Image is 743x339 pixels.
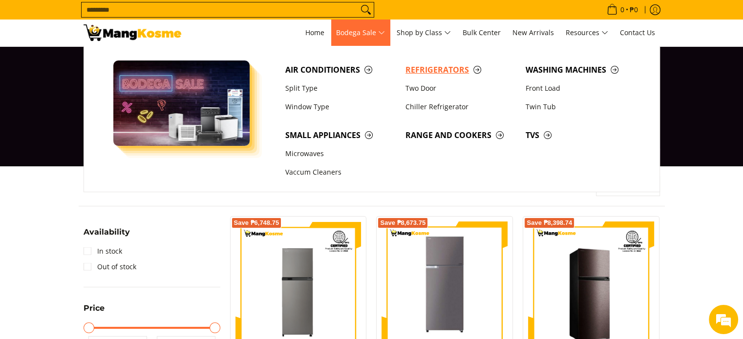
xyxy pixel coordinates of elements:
summary: Open [84,228,130,243]
a: Small Appliances [280,126,401,144]
a: New Arrivals [508,20,559,46]
span: Availability [84,228,130,236]
span: Save ₱8,673.75 [380,220,425,226]
a: Contact Us [615,20,660,46]
a: TVs [521,126,641,144]
span: TVs [526,129,636,141]
img: Bodega Sale [113,60,250,146]
a: Chiller Refrigerator [401,98,521,116]
a: Bulk Center [458,20,506,46]
span: Range and Cookers [405,129,516,141]
a: Vaccum Cleaners [280,163,401,182]
a: Home [300,20,329,46]
img: Bodega Sale Refrigerator l Mang Kosme: Home Appliances Warehouse Sale | Page 2 [84,24,181,41]
span: Home [305,28,324,37]
a: Split Type [280,79,401,98]
a: Microwaves [280,144,401,163]
nav: Main Menu [191,20,660,46]
span: Save ₱6,748.75 [234,220,279,226]
span: Air Conditioners [285,64,396,76]
a: Washing Machines [521,60,641,79]
a: Refrigerators [401,60,521,79]
a: Range and Cookers [401,126,521,144]
a: Resources [561,20,613,46]
a: Twin Tub [521,98,641,116]
a: Bodega Sale [331,20,390,46]
a: Two Door [401,79,521,98]
span: ₱0 [628,6,639,13]
span: Save ₱8,398.74 [527,220,572,226]
a: Shop by Class [392,20,456,46]
span: Resources [566,27,608,39]
a: In stock [84,243,122,259]
span: Bodega Sale [336,27,385,39]
span: New Arrivals [512,28,554,37]
button: Search [358,2,374,17]
span: Bulk Center [463,28,501,37]
span: Small Appliances [285,129,396,141]
span: Shop by Class [397,27,451,39]
a: Front Load [521,79,641,98]
span: Washing Machines [526,64,636,76]
span: Price [84,304,105,312]
span: • [604,4,641,15]
summary: Open [84,304,105,319]
span: 0 [619,6,626,13]
span: Contact Us [620,28,655,37]
a: Out of stock [84,259,136,275]
a: Air Conditioners [280,60,401,79]
span: Refrigerators [405,64,516,76]
a: Window Type [280,98,401,116]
